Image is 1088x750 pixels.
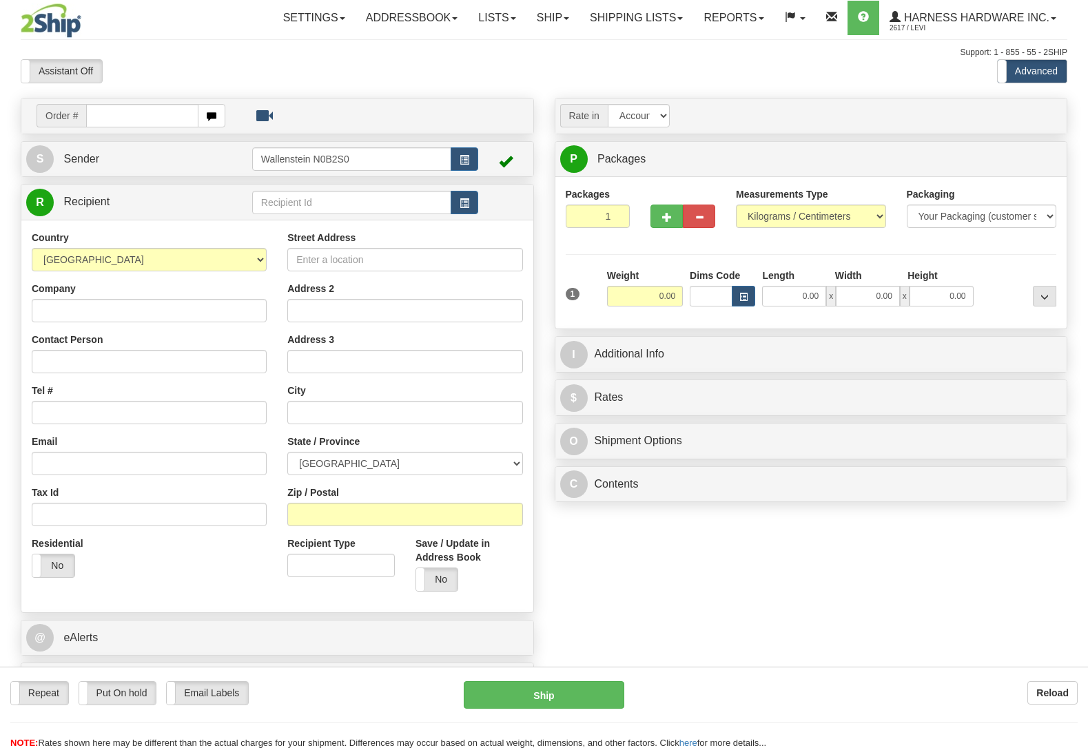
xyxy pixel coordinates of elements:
[79,682,156,705] label: Put On hold
[579,1,693,35] a: Shipping lists
[1056,304,1087,445] iframe: chat widget
[416,568,458,591] label: No
[560,340,1063,368] a: IAdditional Info
[1027,681,1078,705] button: Reload
[26,189,54,216] span: R
[560,145,1063,174] a: P Packages
[287,231,356,244] label: Street Address
[287,248,522,271] input: Enter a location
[26,624,54,652] span: @
[526,1,579,35] a: Ship
[32,231,69,244] label: Country
[21,47,1067,59] div: Support: 1 - 855 - 55 - 2SHIP
[32,435,57,448] label: Email
[1033,286,1056,306] div: ...
[560,427,1063,455] a: OShipment Options
[901,12,1049,23] span: Harness Hardware Inc.
[693,1,774,35] a: Reports
[560,428,588,455] span: O
[560,470,1063,499] a: CContents
[560,384,1063,412] a: $Rates
[907,187,955,201] label: Packaging
[32,554,74,577] label: No
[10,738,38,748] span: NOTE:
[26,624,528,652] a: @ eAlerts
[21,3,81,38] img: logo2617.jpg
[26,145,54,173] span: S
[287,333,334,346] label: Address 3
[63,632,98,643] span: eAlerts
[287,435,360,448] label: State / Province
[762,269,794,282] label: Length
[998,60,1067,83] label: Advanced
[32,486,59,499] label: Tax Id
[1036,687,1069,698] b: Reload
[607,269,639,282] label: Weight
[32,384,53,397] label: Tel #
[37,104,86,127] span: Order #
[835,269,862,282] label: Width
[879,1,1067,35] a: Harness Hardware Inc. 2617 / Levi
[415,537,523,564] label: Save / Update in Address Book
[560,341,588,368] span: I
[560,104,608,127] span: Rate in
[560,145,588,173] span: P
[890,21,993,35] span: 2617 / Levi
[26,188,227,216] a: R Recipient
[252,147,451,171] input: Sender Id
[464,681,624,709] button: Ship
[900,286,910,306] span: x
[32,282,76,295] label: Company
[21,60,102,83] label: Assistant Off
[287,486,339,499] label: Zip / Postal
[907,269,938,282] label: Height
[597,153,646,165] span: Packages
[736,187,828,201] label: Measurements Type
[679,738,697,748] a: here
[560,384,588,412] span: $
[167,682,248,705] label: Email Labels
[566,187,610,201] label: Packages
[690,269,740,282] label: Dims Code
[287,282,334,295] label: Address 2
[32,537,83,550] label: Residential
[468,1,526,35] a: Lists
[287,384,305,397] label: City
[252,191,451,214] input: Recipient Id
[826,286,836,306] span: x
[356,1,469,35] a: Addressbook
[287,537,356,550] label: Recipient Type
[560,470,588,498] span: C
[32,333,103,346] label: Contact Person
[63,153,99,165] span: Sender
[63,196,110,207] span: Recipient
[26,145,252,174] a: S Sender
[566,288,580,300] span: 1
[11,682,68,705] label: Repeat
[273,1,356,35] a: Settings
